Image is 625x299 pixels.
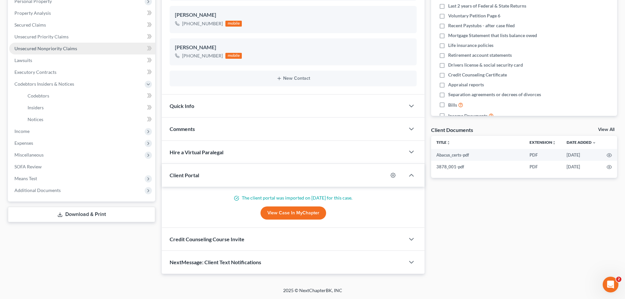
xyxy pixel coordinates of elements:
[436,140,450,145] a: Titleunfold_more
[431,126,473,133] div: Client Documents
[182,20,223,27] div: [PHONE_NUMBER]
[9,43,155,54] a: Unsecured Nonpriority Claims
[225,53,242,59] div: mobile
[447,141,450,145] i: unfold_more
[603,277,618,292] iframe: Intercom live chat
[28,93,49,98] span: Codebtors
[28,117,43,122] span: Notices
[448,32,537,39] span: Mortgage Statement that lists balance owed
[530,140,556,145] a: Extensionunfold_more
[448,81,484,88] span: Appraisal reports
[225,21,242,27] div: mobile
[14,187,61,193] span: Additional Documents
[170,149,223,155] span: Hire a Virtual Paralegal
[448,62,523,68] span: Drivers license & social security card
[448,72,507,78] span: Credit Counseling Certificate
[9,19,155,31] a: Secured Claims
[14,81,74,87] span: Codebtors Insiders & Notices
[22,114,155,125] a: Notices
[170,236,244,242] span: Credit Counseling Course Invite
[552,141,556,145] i: unfold_more
[9,31,155,43] a: Unsecured Priority Claims
[260,206,326,220] a: View Case in MyChapter
[22,102,155,114] a: Insiders
[170,195,417,201] p: The client portal was imported on [DATE] for this case.
[8,207,155,222] a: Download & Print
[9,54,155,66] a: Lawsuits
[616,277,621,282] span: 2
[14,69,56,75] span: Executory Contracts
[28,105,44,110] span: Insiders
[14,164,42,169] span: SOFA Review
[9,7,155,19] a: Property Analysis
[524,161,561,173] td: PDF
[14,22,46,28] span: Secured Claims
[14,10,51,16] span: Property Analysis
[598,127,615,132] a: View All
[561,149,601,161] td: [DATE]
[448,3,526,9] span: Last 2 years of Federal & State Returns
[448,91,541,98] span: Separation agreements or decrees of divorces
[592,141,596,145] i: expand_more
[170,259,261,265] span: NextMessage: Client Text Notifications
[448,42,493,49] span: Life insurance policies
[524,149,561,161] td: PDF
[448,102,457,108] span: Bills
[14,152,44,158] span: Miscellaneous
[448,12,500,19] span: Voluntary Petition Page 6
[9,66,155,78] a: Executory Contracts
[567,140,596,145] a: Date Added expand_more
[14,46,77,51] span: Unsecured Nonpriority Claims
[431,161,524,173] td: 3878_001-pdf
[175,76,411,81] button: New Contact
[170,126,195,132] span: Comments
[175,11,411,19] div: [PERSON_NAME]
[561,161,601,173] td: [DATE]
[14,128,30,134] span: Income
[126,287,500,299] div: 2025 © NextChapterBK, INC
[448,113,488,119] span: Income Documents
[448,22,515,29] span: Recent Paystubs - after case filed
[9,161,155,173] a: SOFA Review
[14,34,69,39] span: Unsecured Priority Claims
[14,140,33,146] span: Expenses
[14,176,37,181] span: Means Test
[170,103,194,109] span: Quick Info
[170,172,199,178] span: Client Portal
[22,90,155,102] a: Codebtors
[175,44,411,52] div: [PERSON_NAME]
[14,57,32,63] span: Lawsuits
[182,53,223,59] div: [PHONE_NUMBER]
[431,149,524,161] td: Abacus_certs-pdf
[448,52,512,58] span: Retirement account statements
